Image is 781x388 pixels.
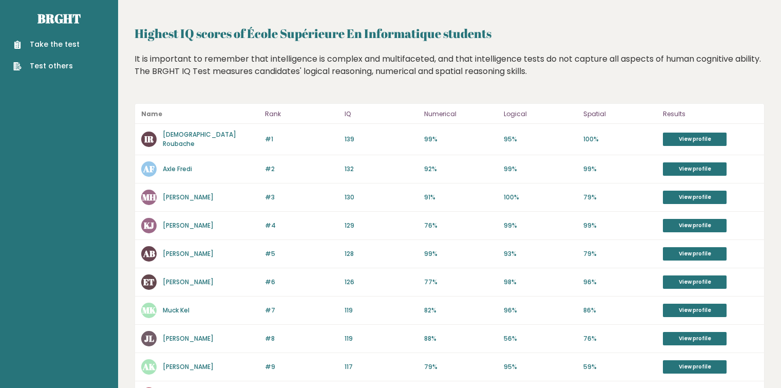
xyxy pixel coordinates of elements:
[504,164,577,174] p: 99%
[142,304,156,316] text: MK
[583,221,657,230] p: 99%
[583,108,657,120] p: Spatial
[265,278,338,287] p: #6
[504,334,577,343] p: 56%
[345,362,418,372] p: 117
[663,332,727,345] a: View profile
[424,221,498,230] p: 76%
[504,249,577,258] p: 93%
[143,248,155,260] text: AB
[135,53,765,93] div: It is important to remember that intelligence is complex and multifaceted, and that intelligence ...
[583,249,657,258] p: 79%
[583,306,657,315] p: 86%
[13,39,80,50] a: Take the test
[504,306,577,315] p: 96%
[663,247,727,261] a: View profile
[424,249,498,258] p: 99%
[345,193,418,202] p: 130
[504,221,577,230] p: 99%
[663,275,727,289] a: View profile
[504,135,577,144] p: 95%
[345,334,418,343] p: 119
[265,334,338,343] p: #8
[424,164,498,174] p: 92%
[583,278,657,287] p: 96%
[265,135,338,144] p: #1
[13,61,80,71] a: Test others
[663,162,727,176] a: View profile
[424,334,498,343] p: 88%
[143,276,155,288] text: ET
[424,362,498,372] p: 79%
[583,334,657,343] p: 76%
[663,133,727,146] a: View profile
[424,278,498,287] p: 77%
[163,164,192,173] a: Axle Fredi
[265,249,338,258] p: #5
[163,193,214,201] a: [PERSON_NAME]
[663,108,758,120] p: Results
[265,164,338,174] p: #2
[163,130,236,148] a: [DEMOGRAPHIC_DATA] Roubache
[583,362,657,372] p: 59%
[37,10,81,27] a: Brght
[583,135,657,144] p: 100%
[143,163,155,175] text: AF
[265,362,338,372] p: #9
[663,219,727,232] a: View profile
[663,360,727,374] a: View profile
[265,306,338,315] p: #7
[663,304,727,317] a: View profile
[424,193,498,202] p: 91%
[144,332,154,344] text: JL
[504,108,577,120] p: Logical
[345,249,418,258] p: 128
[163,249,214,258] a: [PERSON_NAME]
[504,278,577,287] p: 98%
[424,306,498,315] p: 82%
[583,164,657,174] p: 99%
[265,108,338,120] p: Rank
[504,362,577,372] p: 95%
[144,219,154,231] text: KJ
[345,108,418,120] p: IQ
[135,24,765,43] h2: Highest IQ scores of École Supérieure En Informatique students
[424,135,498,144] p: 99%
[163,362,214,371] a: [PERSON_NAME]
[504,193,577,202] p: 100%
[142,361,156,373] text: AK
[265,193,338,202] p: #3
[163,278,214,286] a: [PERSON_NAME]
[345,306,418,315] p: 119
[663,191,727,204] a: View profile
[345,221,418,230] p: 129
[583,193,657,202] p: 79%
[163,334,214,343] a: [PERSON_NAME]
[163,221,214,230] a: [PERSON_NAME]
[424,108,498,120] p: Numerical
[345,164,418,174] p: 132
[144,133,154,145] text: IR
[265,221,338,230] p: #4
[345,278,418,287] p: 126
[142,191,156,203] text: MH
[141,109,162,118] b: Name
[163,306,189,315] a: Muck Kel
[345,135,418,144] p: 139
